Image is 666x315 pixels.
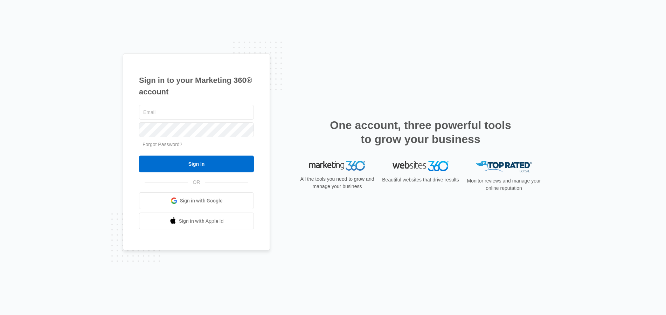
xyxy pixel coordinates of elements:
[139,105,254,120] input: Email
[139,213,254,229] a: Sign in with Apple Id
[328,118,513,146] h2: One account, three powerful tools to grow your business
[309,161,365,171] img: Marketing 360
[143,142,182,147] a: Forgot Password?
[188,179,205,186] span: OR
[179,217,224,225] span: Sign in with Apple Id
[139,192,254,209] a: Sign in with Google
[393,161,449,171] img: Websites 360
[476,161,532,172] img: Top Rated Local
[139,156,254,172] input: Sign In
[298,176,376,190] p: All the tools you need to grow and manage your business
[465,177,543,192] p: Monitor reviews and manage your online reputation
[381,176,460,184] p: Beautiful websites that drive results
[180,197,223,205] span: Sign in with Google
[139,74,254,98] h1: Sign in to your Marketing 360® account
